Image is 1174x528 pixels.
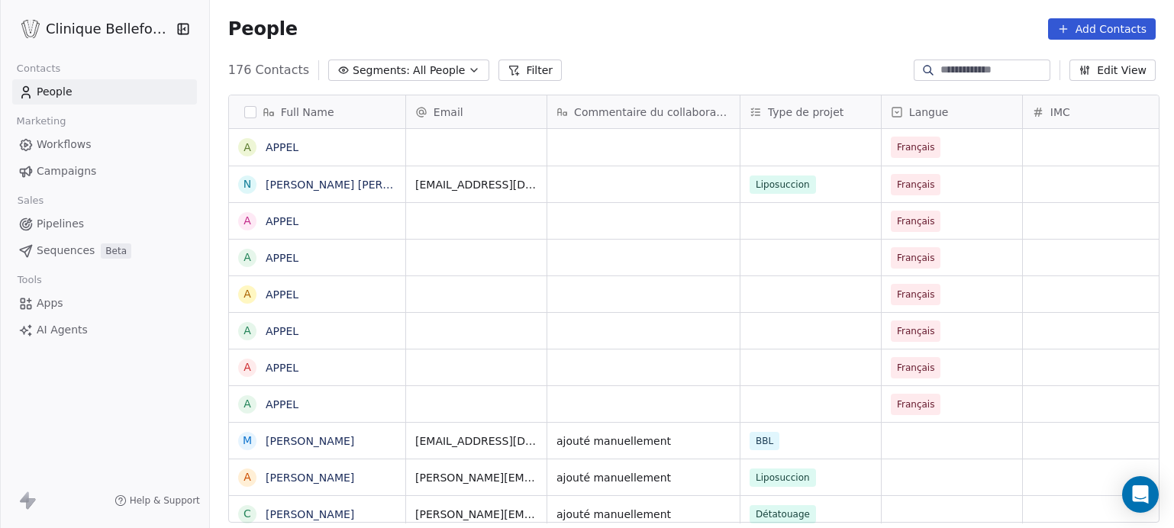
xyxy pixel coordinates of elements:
[413,63,465,79] span: All People
[547,95,740,128] div: Commentaire du collaborateur
[897,177,934,192] span: Français
[244,176,251,192] div: N
[21,20,40,38] img: Logo_Bellefontaine_Black.png
[244,140,251,156] div: A
[556,433,731,449] span: ajouté manuellement
[1050,105,1070,120] span: IMC
[1069,60,1156,81] button: Edit View
[281,105,334,120] span: Full Name
[556,470,731,485] span: ajouté manuellement
[244,323,251,339] div: A
[266,325,298,337] a: APPEL
[229,129,406,523] div: grid
[266,141,298,153] a: APPEL
[12,159,197,184] a: Campaigns
[12,291,197,316] a: Apps
[897,324,934,339] span: Français
[10,57,67,80] span: Contacts
[750,432,779,450] span: BBL
[130,494,200,507] span: Help & Support
[556,507,731,522] span: ajouté manuellement
[10,110,73,133] span: Marketing
[415,507,537,522] span: [PERSON_NAME][EMAIL_ADDRESS][DOMAIN_NAME]
[244,506,251,522] div: C
[574,105,731,120] span: Commentaire du collaborateur
[12,79,197,105] a: People
[750,505,816,523] span: Détatouage
[768,105,843,120] span: Type de projet
[266,398,298,410] a: APPEL
[46,19,172,39] span: Clinique Bellefontaine
[266,472,354,484] a: [PERSON_NAME]
[415,433,537,449] span: [EMAIL_ADDRESS][DOMAIN_NAME]
[897,360,934,375] span: Français
[244,469,251,485] div: A
[244,250,251,266] div: A
[228,18,298,40] span: People
[11,189,50,212] span: Sales
[37,137,92,153] span: Workflows
[740,95,881,128] div: Type de projet
[229,95,405,128] div: Full Name
[882,95,1022,128] div: Langue
[498,60,562,81] button: Filter
[897,140,934,155] span: Français
[406,95,547,128] div: Email
[415,177,537,192] span: [EMAIL_ADDRESS][DOMAIN_NAME]
[244,359,251,375] div: A
[12,238,197,263] a: SequencesBeta
[37,322,88,338] span: AI Agents
[37,84,73,100] span: People
[897,287,934,302] span: Français
[244,213,251,229] div: A
[244,396,251,412] div: A
[750,175,816,194] span: Liposuccion
[18,16,166,42] button: Clinique Bellefontaine
[266,435,354,447] a: [PERSON_NAME]
[750,468,816,487] span: Liposuccion
[114,494,200,507] a: Help & Support
[266,288,298,301] a: APPEL
[909,105,949,120] span: Langue
[37,216,84,232] span: Pipelines
[243,433,252,449] div: M
[12,317,197,343] a: AI Agents
[101,243,131,259] span: Beta
[266,215,298,227] a: APPEL
[12,132,197,157] a: Workflows
[415,470,537,485] span: [PERSON_NAME][EMAIL_ADDRESS][PERSON_NAME][DOMAIN_NAME]
[1048,18,1156,40] button: Add Contacts
[37,243,95,259] span: Sequences
[266,508,354,520] a: [PERSON_NAME]
[434,105,463,120] span: Email
[37,163,96,179] span: Campaigns
[897,250,934,266] span: Français
[11,269,48,291] span: Tools
[37,295,63,311] span: Apps
[1023,95,1163,128] div: IMC
[266,362,298,374] a: APPEL
[266,252,298,264] a: APPEL
[12,211,197,237] a: Pipelines
[353,63,410,79] span: Segments:
[1122,476,1159,513] div: Open Intercom Messenger
[897,214,934,229] span: Français
[228,61,309,79] span: 176 Contacts
[897,397,934,412] span: Français
[244,286,251,302] div: A
[266,179,447,191] a: [PERSON_NAME] [PERSON_NAME]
